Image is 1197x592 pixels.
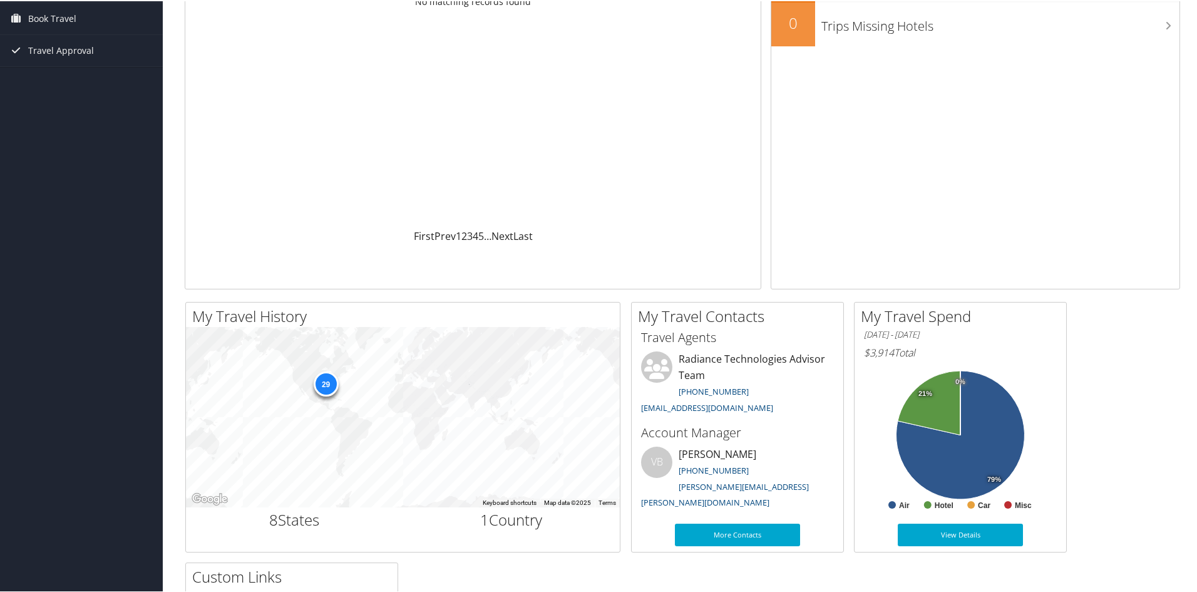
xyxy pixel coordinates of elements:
[955,377,965,385] tspan: 0%
[918,389,932,397] tspan: 21%
[456,228,461,242] a: 1
[935,500,953,509] text: Hotel
[864,345,1057,358] h6: Total
[461,228,467,242] a: 2
[635,350,840,417] li: Radiance Technologies Advisor Team
[28,2,76,33] span: Book Travel
[898,522,1023,545] a: View Details
[1015,500,1032,509] text: Misc
[473,228,478,242] a: 4
[192,565,398,586] h2: Custom Links
[28,34,94,65] span: Travel Approval
[478,228,484,242] a: 5
[189,490,230,506] a: Open this area in Google Maps (opens a new window)
[635,445,840,512] li: [PERSON_NAME]
[414,228,434,242] a: First
[313,370,338,395] div: 29
[434,228,456,242] a: Prev
[821,10,1179,34] h3: Trips Missing Hotels
[598,498,616,505] a: Terms (opens in new tab)
[484,228,491,242] span: …
[978,500,990,509] text: Car
[771,1,1179,45] a: 0Trips Missing Hotels
[641,480,809,507] a: [PERSON_NAME][EMAIL_ADDRESS][PERSON_NAME][DOMAIN_NAME]
[192,304,620,326] h2: My Travel History
[491,228,513,242] a: Next
[899,500,910,509] text: Air
[480,508,489,529] span: 1
[679,464,749,475] a: [PHONE_NUMBER]
[771,11,815,33] h2: 0
[513,228,533,242] a: Last
[413,508,611,529] h2: Country
[641,401,773,412] a: [EMAIL_ADDRESS][DOMAIN_NAME]
[638,304,843,326] h2: My Travel Contacts
[641,328,834,345] h3: Travel Agents
[641,445,672,477] div: VB
[189,490,230,506] img: Google
[679,385,749,396] a: [PHONE_NUMBER]
[467,228,473,242] a: 3
[269,508,278,529] span: 8
[864,345,894,358] span: $3,914
[544,498,591,505] span: Map data ©2025
[483,497,537,506] button: Keyboard shortcuts
[864,328,1057,340] h6: [DATE] - [DATE]
[195,508,394,529] h2: States
[987,475,1001,482] tspan: 79%
[861,304,1066,326] h2: My Travel Spend
[641,423,834,440] h3: Account Manager
[675,522,800,545] a: More Contacts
